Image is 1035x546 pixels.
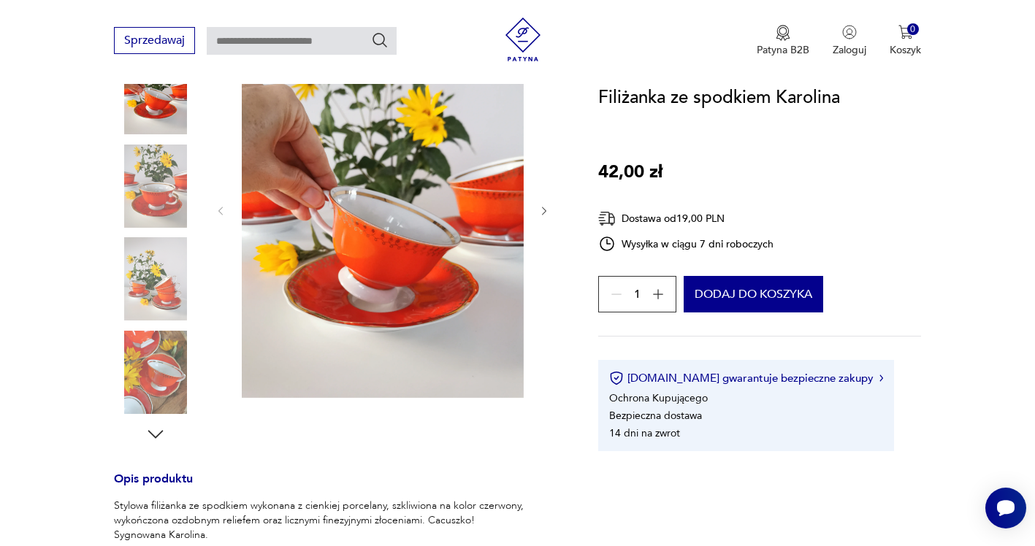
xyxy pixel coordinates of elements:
[242,22,524,398] img: Zdjęcie produktu Filiżanka ze spodkiem Karolina
[609,371,883,385] button: [DOMAIN_NAME] gwarantuje bezpieczne zakupy
[985,488,1026,528] iframe: Smartsupp widget button
[757,43,809,57] p: Patyna B2B
[501,18,545,61] img: Patyna - sklep z meblami i dekoracjami vintage
[371,31,389,49] button: Szukaj
[757,25,809,57] a: Ikona medaluPatyna B2B
[598,84,840,112] h1: Filiżanka ze spodkiem Karolina
[890,25,921,57] button: 0Koszyk
[114,331,197,414] img: Zdjęcie produktu Filiżanka ze spodkiem Karolina
[598,158,662,186] p: 42,00 zł
[598,209,774,228] div: Dostawa od 19,00 PLN
[833,43,866,57] p: Zaloguj
[609,391,708,405] li: Ochrona Kupującego
[609,409,702,423] li: Bezpieczna dostawa
[609,371,624,385] img: Ikona certyfikatu
[634,290,641,299] span: 1
[598,209,616,228] img: Ikona dostawy
[757,25,809,57] button: Patyna B2B
[114,27,195,54] button: Sprzedawaj
[890,43,921,57] p: Koszyk
[114,36,195,47] a: Sprzedawaj
[898,25,913,39] img: Ikona koszyka
[609,426,680,440] li: 14 dni na zwrot
[114,499,563,542] p: Stylowa filiżanka ze spodkiem wykonana z cienkiej porcelany, szkliwiona na kolor czerwony, wykońc...
[842,25,857,39] img: Ikonka użytkownika
[776,25,790,41] img: Ikona medalu
[114,474,563,499] h3: Opis produktu
[907,23,920,36] div: 0
[833,25,866,57] button: Zaloguj
[114,237,197,320] img: Zdjęcie produktu Filiżanka ze spodkiem Karolina
[114,145,197,228] img: Zdjęcie produktu Filiżanka ze spodkiem Karolina
[879,374,884,382] img: Ikona strzałki w prawo
[114,51,197,134] img: Zdjęcie produktu Filiżanka ze spodkiem Karolina
[598,235,774,253] div: Wysyłka w ciągu 7 dni roboczych
[684,276,823,312] button: Dodaj do koszyka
